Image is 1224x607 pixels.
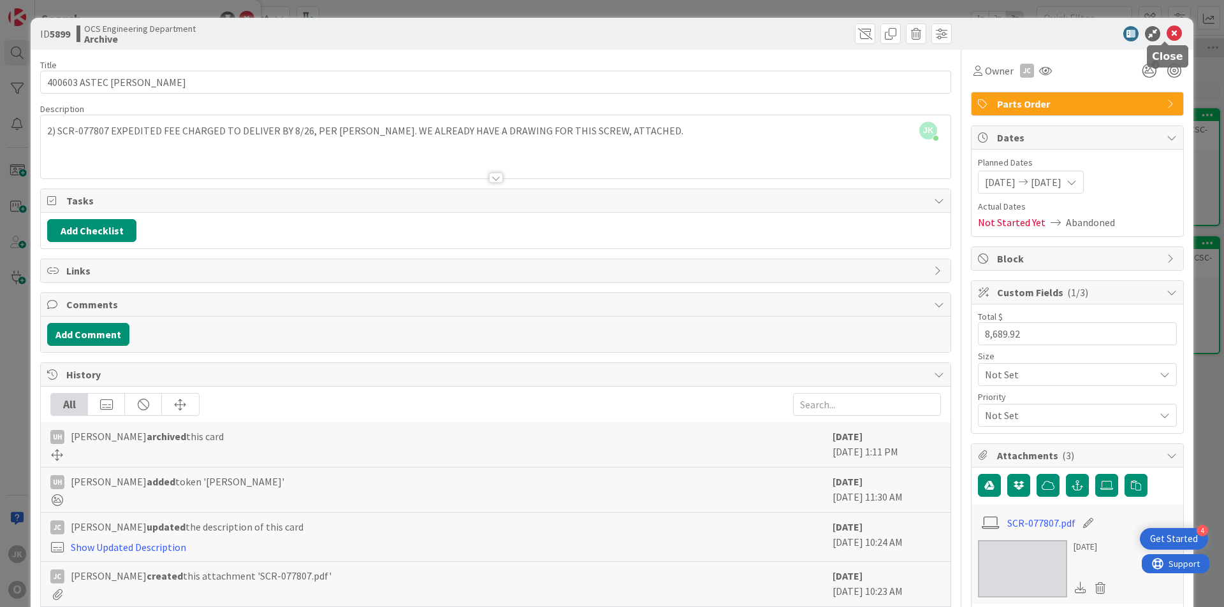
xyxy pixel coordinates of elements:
[833,430,863,443] b: [DATE]
[1067,286,1088,299] span: ( 1/3 )
[833,519,941,555] div: [DATE] 10:24 AM
[1074,540,1111,553] div: [DATE]
[978,311,1003,322] label: Total $
[1066,215,1115,230] span: Abandoned
[147,520,186,533] b: updated
[985,175,1016,190] span: [DATE]
[71,519,303,534] span: [PERSON_NAME] the description of this card
[84,24,196,34] span: OCS Engineering Department
[147,430,186,443] b: archived
[50,475,64,489] div: uh
[997,251,1160,266] span: Block
[997,285,1160,300] span: Custom Fields
[978,156,1177,169] span: Planned Dates
[793,393,941,416] input: Search...
[985,366,1148,383] span: Not Set
[997,96,1160,111] span: Parts Order
[985,406,1148,424] span: Not Set
[71,429,224,444] span: [PERSON_NAME] this card
[50,569,64,583] div: JC
[66,297,928,312] span: Comments
[1020,64,1034,78] div: JC
[997,130,1160,145] span: Dates
[51,394,88,415] div: All
[1074,580,1088,596] div: Download
[1007,515,1075,531] a: SCR-077807.pdf
[47,124,944,138] p: 2) SCR-077807 EXPEDITED FEE CHARGED TO DELIVER BY 8/26, PER [PERSON_NAME]. WE ALREADY HAVE A DRAW...
[50,430,64,444] div: uh
[40,26,70,41] span: ID
[1062,449,1074,462] span: ( 3 )
[147,475,175,488] b: added
[50,27,70,40] b: 5899
[978,215,1045,230] span: Not Started Yet
[833,429,941,461] div: [DATE] 1:11 PM
[1031,175,1061,190] span: [DATE]
[71,474,284,489] span: [PERSON_NAME] token '[PERSON_NAME]'
[833,520,863,533] b: [DATE]
[40,71,951,94] input: type card name here...
[71,568,331,583] span: [PERSON_NAME] this attachment 'SCR-077807.pdf'
[833,475,863,488] b: [DATE]
[66,263,928,278] span: Links
[66,193,928,208] span: Tasks
[997,448,1160,463] span: Attachments
[47,219,136,242] button: Add Checklist
[71,541,186,553] a: Show Updated Description
[919,122,937,139] span: JK
[147,569,183,582] b: created
[833,569,863,582] b: [DATE]
[978,200,1177,213] span: Actual Dates
[978,352,1177,361] div: Size
[66,367,928,382] span: History
[833,568,941,600] div: [DATE] 10:23 AM
[1152,50,1183,62] h5: Close
[50,520,64,534] div: JC
[1140,528,1208,550] div: Open Get Started checklist, remaining modules: 4
[833,474,941,506] div: [DATE] 11:30 AM
[40,59,57,71] label: Title
[978,392,1177,401] div: Priority
[1150,532,1198,545] div: Get Started
[40,103,84,115] span: Description
[84,34,196,44] b: Archive
[985,63,1014,78] span: Owner
[47,323,129,346] button: Add Comment
[1197,525,1208,536] div: 4
[27,2,58,17] span: Support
